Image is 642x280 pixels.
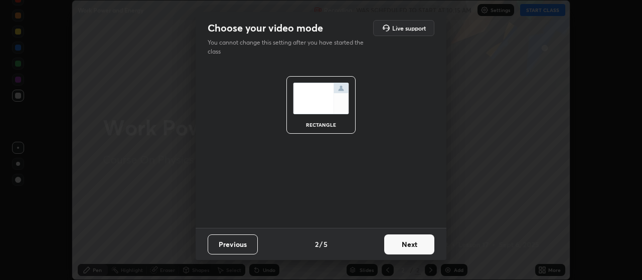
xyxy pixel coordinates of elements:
div: rectangle [301,122,341,127]
button: Next [384,234,434,254]
h4: / [319,239,323,249]
h4: 2 [315,239,318,249]
h2: Choose your video mode [208,22,323,35]
p: You cannot change this setting after you have started the class [208,38,370,56]
h5: Live support [392,25,426,31]
h4: 5 [324,239,328,249]
button: Previous [208,234,258,254]
img: normalScreenIcon.ae25ed63.svg [293,83,349,114]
